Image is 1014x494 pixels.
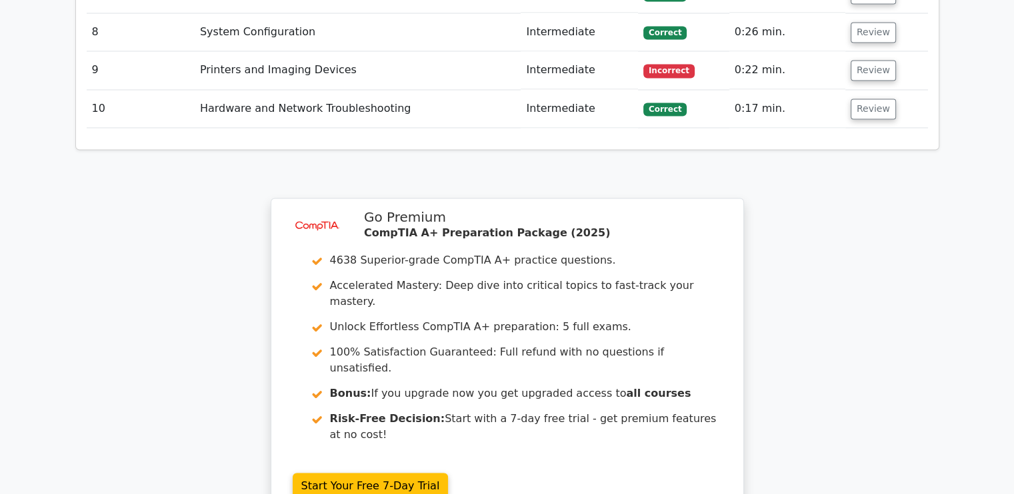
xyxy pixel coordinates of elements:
[729,51,845,89] td: 0:22 min.
[87,90,195,128] td: 10
[643,26,687,39] span: Correct
[195,90,521,128] td: Hardware and Network Troubleshooting
[643,103,687,116] span: Correct
[87,51,195,89] td: 9
[729,13,845,51] td: 0:26 min.
[729,90,845,128] td: 0:17 min.
[851,22,896,43] button: Review
[643,64,695,77] span: Incorrect
[521,90,638,128] td: Intermediate
[195,13,521,51] td: System Configuration
[851,99,896,119] button: Review
[521,51,638,89] td: Intermediate
[521,13,638,51] td: Intermediate
[87,13,195,51] td: 8
[195,51,521,89] td: Printers and Imaging Devices
[851,60,896,81] button: Review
